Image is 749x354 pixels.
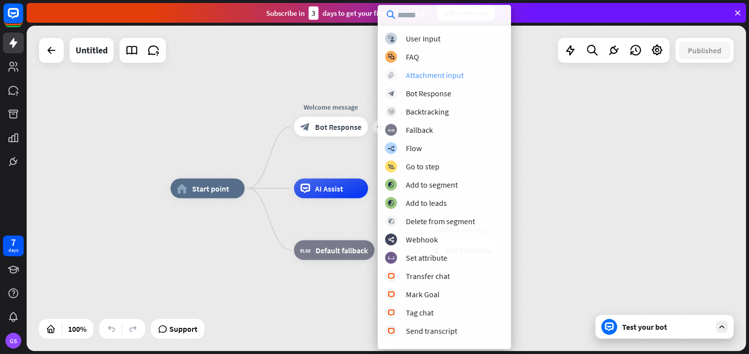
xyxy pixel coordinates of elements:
i: block_bot_response [300,122,310,132]
div: Backtracking [406,107,449,117]
div: Test your bot [622,322,711,332]
i: block_bot_response [388,90,394,97]
div: Go to step [406,161,439,171]
i: block_add_to_segment [388,200,394,206]
div: Subscribe in days to get your first month for $1 [266,6,429,20]
div: Untitled [76,38,108,63]
i: block_goto [388,163,394,170]
div: 7 [11,238,16,247]
div: 3 [309,6,318,20]
span: AI Assist [315,184,343,194]
i: block_set_attribute [388,255,394,261]
i: block_attachment [388,72,394,79]
span: Bot Response [315,122,361,132]
i: block_livechat [388,328,395,334]
i: plus [377,123,384,130]
i: block_fallback [388,127,394,133]
div: Fallback [406,125,433,135]
div: User Input [406,34,440,43]
i: block_fallback [300,245,311,255]
div: Mark Goal [406,289,439,299]
div: Webhook [406,235,438,244]
div: days [8,247,18,254]
i: block_faq [388,54,394,60]
button: Published [679,41,730,59]
div: Bot Response [406,88,451,98]
div: Flow [406,143,422,153]
div: GS [5,333,21,349]
div: Delete from segment [406,216,475,226]
div: Add to segment [406,180,458,190]
div: 100% [65,321,89,337]
span: Start point [192,184,229,194]
div: Set attribute [406,253,447,263]
i: block_user_input [388,36,394,42]
div: FAQ [406,52,419,62]
i: home_2 [177,184,187,194]
div: Transfer chat [406,271,450,281]
div: Welcome message [286,102,375,112]
div: Attachment input [406,70,464,80]
i: block_delete_from_segment [388,218,394,225]
i: webhooks [388,236,394,243]
i: block_livechat [388,273,395,279]
div: Tag chat [406,308,434,317]
i: block_backtracking [388,109,394,115]
button: Open LiveChat chat widget [8,4,38,34]
div: Add to leads [406,198,447,208]
span: Support [169,321,197,337]
i: builder_tree [388,145,394,152]
span: Default fallback [315,245,368,255]
div: Send transcript [406,326,457,336]
a: 7 days [3,236,24,256]
i: block_livechat [388,310,395,316]
i: block_livechat [388,291,395,298]
i: block_add_to_segment [388,182,394,188]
